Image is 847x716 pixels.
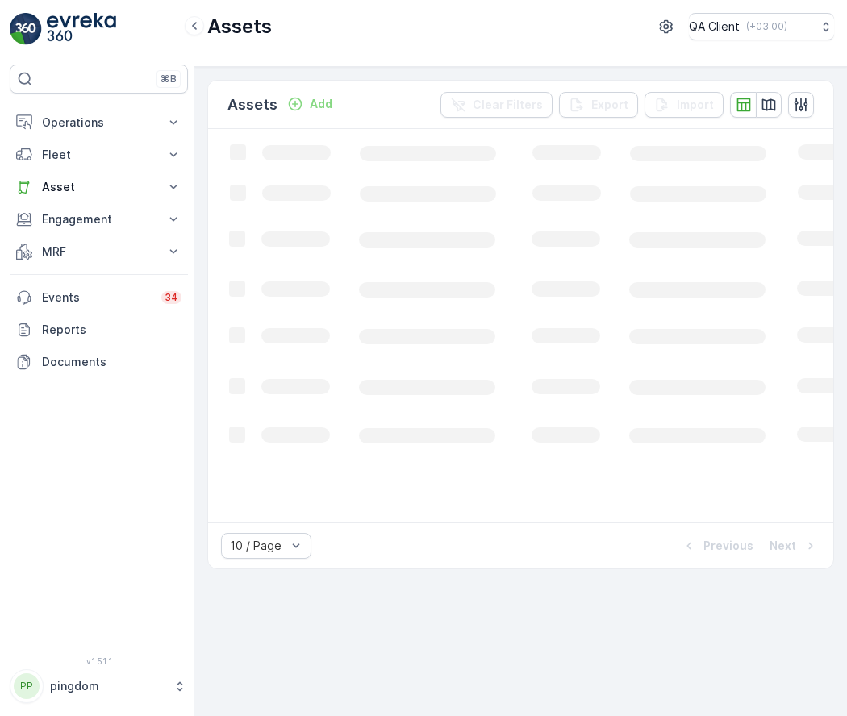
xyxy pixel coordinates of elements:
[42,147,156,163] p: Fleet
[689,13,834,40] button: QA Client(+03:00)
[10,139,188,171] button: Fleet
[42,179,156,195] p: Asset
[645,92,724,118] button: Import
[559,92,638,118] button: Export
[227,94,277,116] p: Assets
[10,669,188,703] button: PPpingdom
[677,97,714,113] p: Import
[473,97,543,113] p: Clear Filters
[746,20,787,33] p: ( +03:00 )
[14,673,40,699] div: PP
[689,19,740,35] p: QA Client
[10,346,188,378] a: Documents
[42,289,152,306] p: Events
[10,281,188,314] a: Events34
[42,114,156,131] p: Operations
[770,538,796,554] p: Next
[10,106,188,139] button: Operations
[281,94,339,114] button: Add
[310,96,332,112] p: Add
[10,235,188,268] button: MRF
[768,536,820,556] button: Next
[10,171,188,203] button: Asset
[42,244,156,260] p: MRF
[10,203,188,235] button: Engagement
[42,322,181,338] p: Reports
[50,678,165,694] p: pingdom
[42,354,181,370] p: Documents
[440,92,553,118] button: Clear Filters
[679,536,755,556] button: Previous
[165,291,178,304] p: 34
[10,656,188,666] span: v 1.51.1
[161,73,177,85] p: ⌘B
[42,211,156,227] p: Engagement
[591,97,628,113] p: Export
[10,13,42,45] img: logo
[703,538,753,554] p: Previous
[207,14,272,40] p: Assets
[47,13,116,45] img: logo_light-DOdMpM7g.png
[10,314,188,346] a: Reports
